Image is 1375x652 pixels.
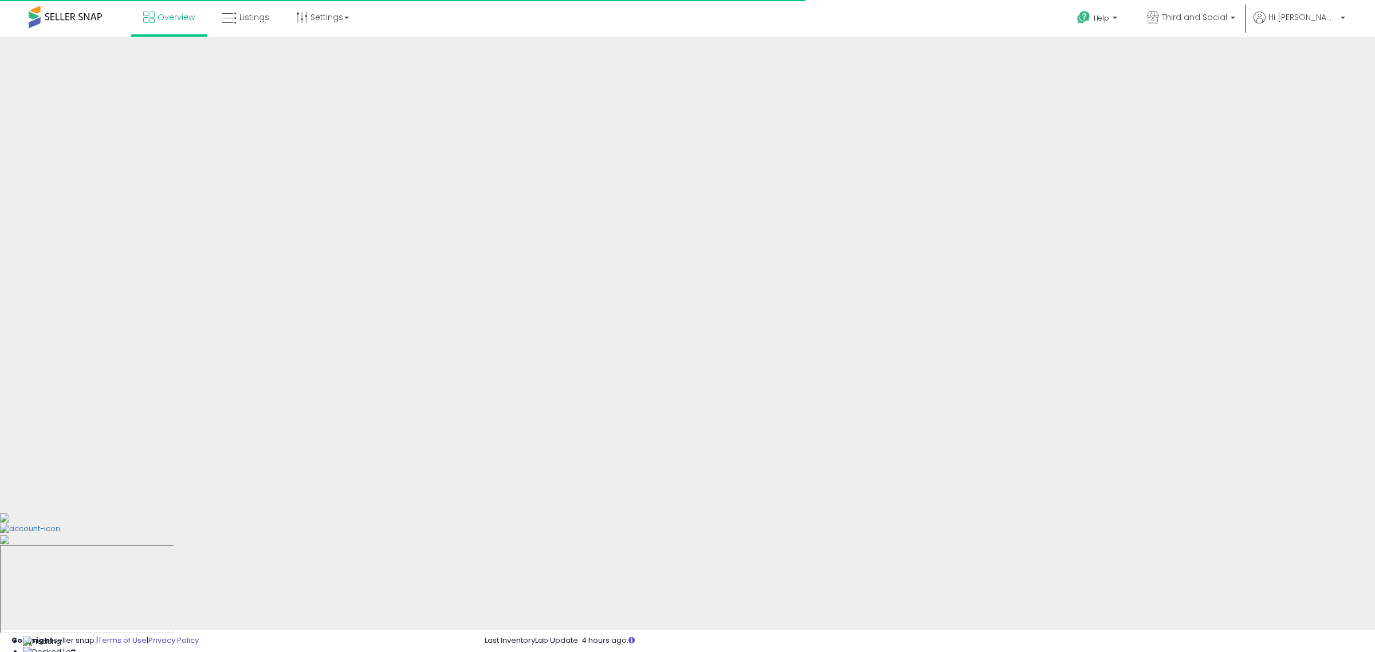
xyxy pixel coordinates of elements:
[158,11,195,23] span: Overview
[23,637,61,647] img: Floating
[1162,11,1227,23] span: Third and Social
[239,11,269,23] span: Listings
[1254,11,1345,37] a: Hi [PERSON_NAME]
[1068,2,1129,37] a: Help
[1077,10,1091,25] i: Get Help
[1268,11,1337,23] span: Hi [PERSON_NAME]
[1094,13,1109,23] span: Help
